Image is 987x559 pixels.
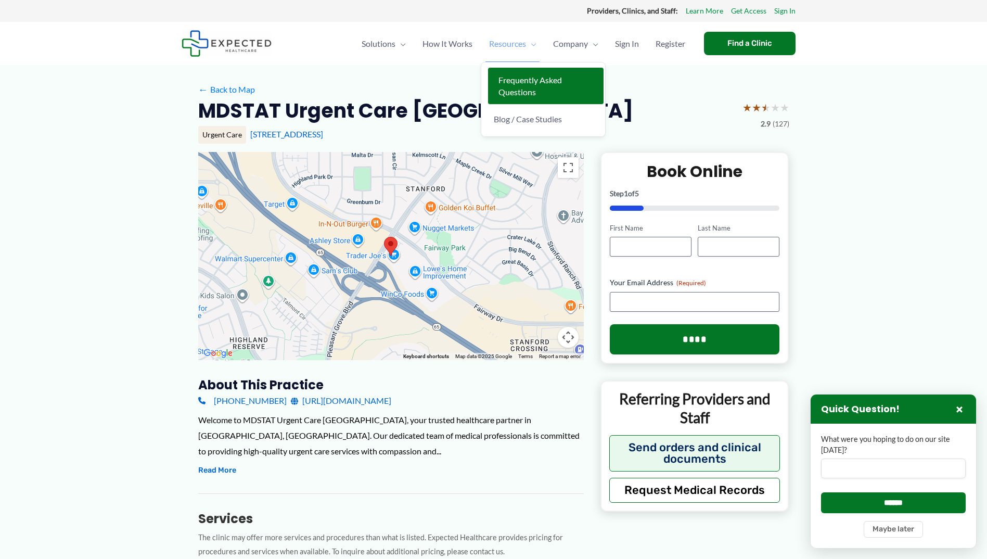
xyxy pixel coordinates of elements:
button: Keyboard shortcuts [403,353,449,360]
span: Map data ©2025 Google [455,353,512,359]
div: Urgent Care [198,126,246,144]
label: First Name [610,223,691,233]
label: Last Name [698,223,779,233]
button: Map camera controls [558,327,579,348]
a: [PHONE_NUMBER] [198,393,287,409]
span: ★ [761,98,771,117]
span: Frequently Asked Questions [498,75,562,97]
span: ★ [752,98,761,117]
a: SolutionsMenu Toggle [353,26,414,62]
span: ← [198,84,208,94]
span: Resources [489,26,526,62]
a: How It Works [414,26,481,62]
a: Learn More [686,4,723,18]
button: Request Medical Records [609,478,780,503]
div: Welcome to MDSTAT Urgent Care [GEOGRAPHIC_DATA], your trusted healthcare partner in [GEOGRAPHIC_D... [198,412,584,459]
img: Expected Healthcare Logo - side, dark font, small [182,30,272,57]
span: 1 [624,189,628,198]
a: ←Back to Map [198,82,255,97]
h2: Book Online [610,161,780,182]
a: ResourcesMenu Toggle [481,26,545,62]
p: The clinic may offer more services and procedures than what is listed. Expected Healthcare provid... [198,531,584,559]
button: Maybe later [864,521,923,538]
span: Menu Toggle [526,26,536,62]
span: Sign In [615,26,639,62]
h3: About this practice [198,377,584,393]
a: Frequently Asked Questions [488,68,604,105]
a: Report a map error [539,353,581,359]
button: Close [953,403,966,415]
label: Your Email Address [610,277,780,288]
span: (127) [773,117,789,131]
a: Terms (opens in new tab) [518,353,533,359]
img: Google [201,347,235,360]
span: Menu Toggle [588,26,598,62]
nav: Primary Site Navigation [353,26,694,62]
a: Find a Clinic [704,32,796,55]
span: ★ [742,98,752,117]
span: Solutions [362,26,395,62]
p: Step of [610,190,780,197]
span: (Required) [676,279,706,287]
h2: MDSTAT Urgent Care [GEOGRAPHIC_DATA] [198,98,633,123]
span: Blog / Case Studies [494,114,562,124]
span: ★ [771,98,780,117]
button: Toggle fullscreen view [558,157,579,178]
h3: Quick Question! [821,403,900,415]
a: Register [647,26,694,62]
span: 5 [635,189,639,198]
label: What were you hoping to do on our site [DATE]? [821,434,966,455]
h3: Services [198,511,584,527]
a: Blog / Case Studies [485,107,601,131]
button: Send orders and clinical documents [609,435,780,472]
a: Get Access [731,4,766,18]
a: [STREET_ADDRESS] [250,129,323,139]
strong: Providers, Clinics, and Staff: [587,6,678,15]
a: Sign In [774,4,796,18]
span: 2.9 [761,117,771,131]
span: Menu Toggle [395,26,406,62]
a: CompanyMenu Toggle [545,26,607,62]
a: [URL][DOMAIN_NAME] [291,393,391,409]
p: Referring Providers and Staff [609,389,780,427]
a: Open this area in Google Maps (opens a new window) [201,347,235,360]
a: Sign In [607,26,647,62]
span: How It Works [422,26,472,62]
button: Read More [198,464,236,477]
span: ★ [780,98,789,117]
span: Register [656,26,685,62]
span: Company [553,26,588,62]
